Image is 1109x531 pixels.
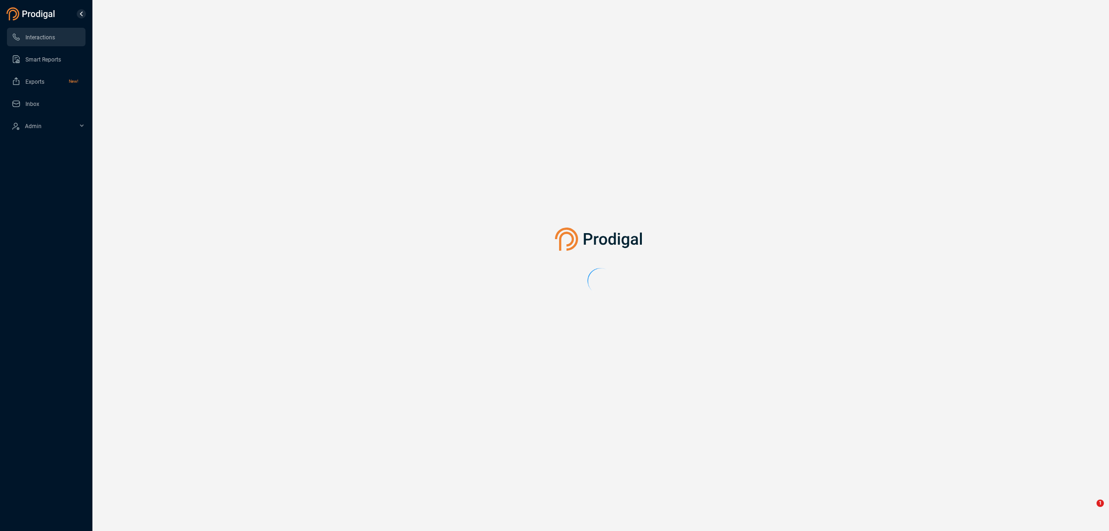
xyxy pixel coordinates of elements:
a: Inbox [12,94,78,113]
a: Interactions [12,28,78,46]
a: ExportsNew! [12,72,78,91]
li: Exports [7,72,85,91]
li: Interactions [7,28,85,46]
span: Exports [25,79,44,85]
span: Interactions [25,34,55,41]
span: 1 [1097,500,1104,507]
a: Smart Reports [12,50,78,68]
span: New! [69,72,78,91]
span: Inbox [25,101,39,107]
li: Inbox [7,94,85,113]
li: Smart Reports [7,50,85,68]
img: prodigal-logo [6,7,57,20]
span: Smart Reports [25,56,61,63]
img: prodigal-logo [555,228,647,251]
iframe: Intercom live chat [1078,500,1100,522]
span: Admin [25,123,42,130]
